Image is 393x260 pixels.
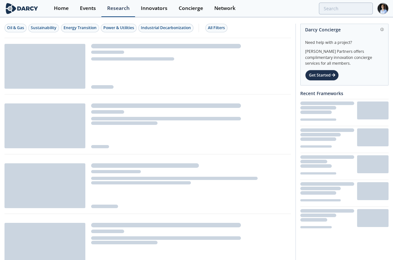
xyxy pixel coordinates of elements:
[305,70,339,81] div: Get Started
[300,88,389,99] div: Recent Frameworks
[4,3,39,14] img: logo-wide.svg
[107,6,130,11] div: Research
[101,24,137,32] button: Power & Utilities
[80,6,96,11] div: Events
[305,24,384,35] div: Darcy Concierge
[138,24,193,32] button: Industrial Decarbonization
[141,25,191,31] div: Industrial Decarbonization
[28,24,59,32] button: Sustainability
[205,24,227,32] button: All Filters
[208,25,225,31] div: All Filters
[31,25,56,31] div: Sustainability
[319,3,373,14] input: Advanced Search
[4,24,27,32] button: Oil & Gas
[305,45,384,67] div: [PERSON_NAME] Partners offers complimentary innovation concierge services for all members.
[380,28,384,31] img: information.svg
[7,25,24,31] div: Oil & Gas
[141,6,167,11] div: Innovators
[305,35,384,45] div: Need help with a project?
[61,24,99,32] button: Energy Transition
[214,6,235,11] div: Network
[54,6,69,11] div: Home
[179,6,203,11] div: Concierge
[377,3,389,14] img: Profile
[64,25,97,31] div: Energy Transition
[103,25,134,31] div: Power & Utilities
